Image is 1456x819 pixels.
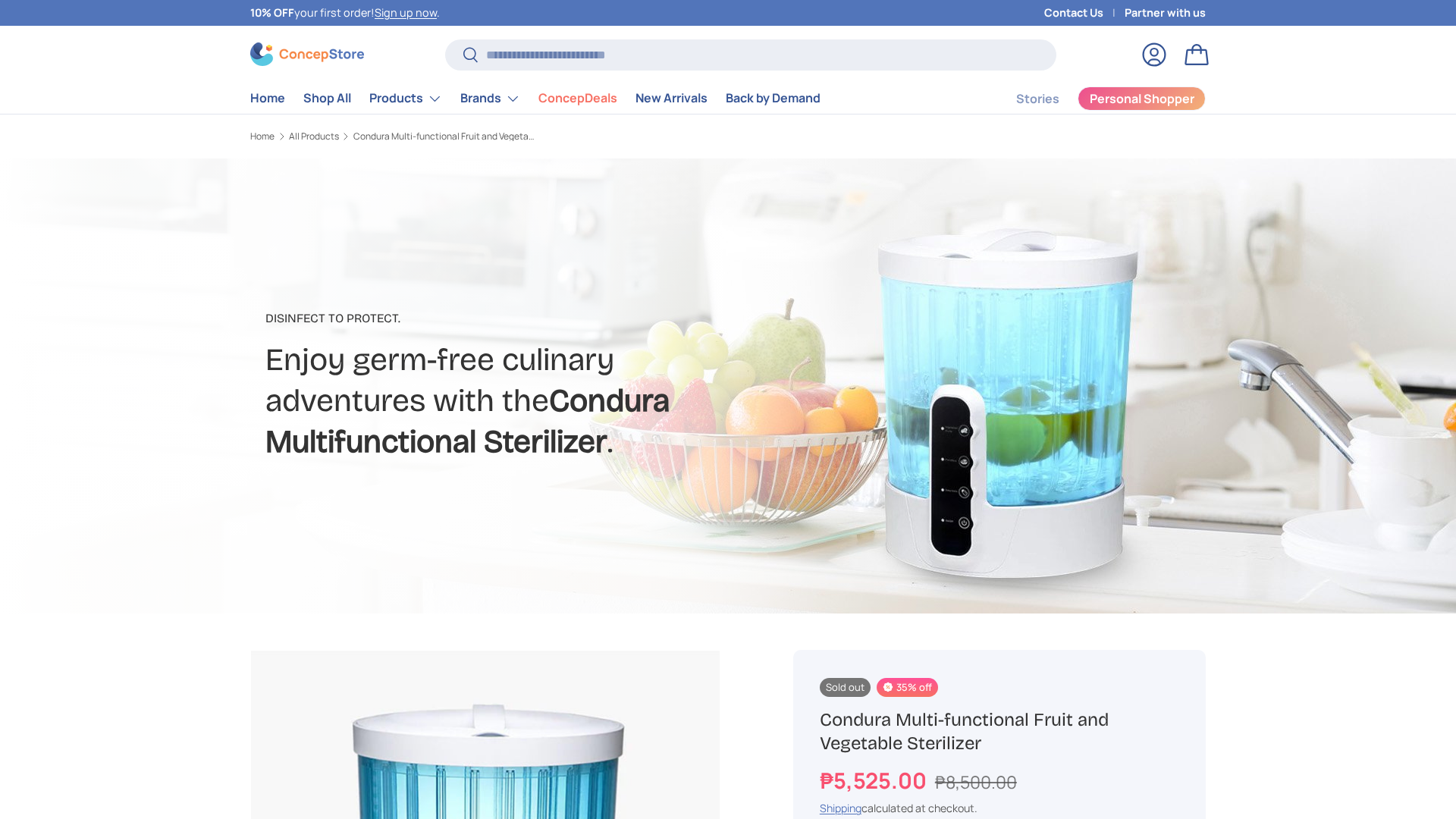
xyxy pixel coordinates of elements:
[820,765,930,795] strong: ₱5,525.00
[1044,5,1125,21] a: Contact Us
[265,309,848,328] p: Disinfect to Protect.
[250,132,275,141] a: Home
[635,83,708,113] a: New Arrivals
[303,83,351,113] a: Shop All
[353,132,535,141] a: Condura Multi-functional Fruit and Vegetable Sterilizer
[250,5,440,21] p: your first order! .
[1090,93,1194,105] span: Personal Shopper
[250,130,757,143] nav: Breadcrumbs
[375,5,437,20] a: Sign up now
[451,83,529,114] summary: Brands
[1078,86,1206,111] a: Personal Shopper
[250,83,821,114] nav: Primary
[877,678,937,697] span: 35% off
[360,83,451,114] summary: Products
[369,83,442,114] a: Products
[250,42,364,66] img: ConcepStore
[820,678,871,697] span: Sold out
[289,132,339,141] a: All Products
[460,83,520,114] a: Brands
[265,340,848,463] h2: Enjoy germ-free culinary adventures with the .
[820,800,1179,816] div: calculated at checkout.
[820,801,861,815] a: Shipping
[265,381,670,460] strong: Condura Multifunctional Sterilizer
[250,83,285,113] a: Home
[935,770,1017,794] s: ₱8,500.00
[1016,84,1059,114] a: Stories
[820,708,1179,755] h1: Condura Multi-functional Fruit and Vegetable Sterilizer
[1125,5,1206,21] a: Partner with us
[726,83,821,113] a: Back by Demand
[538,83,617,113] a: ConcepDeals
[980,83,1206,114] nav: Secondary
[250,5,294,20] strong: 10% OFF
